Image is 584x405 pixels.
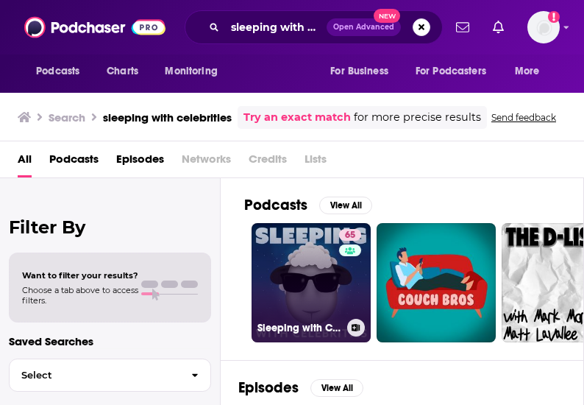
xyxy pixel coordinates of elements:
button: open menu [154,57,236,85]
a: 65Sleeping with Celebrities [252,223,371,342]
a: PodcastsView All [244,196,372,214]
span: New [374,9,400,23]
span: Monitoring [165,61,217,82]
h3: Search [49,110,85,124]
div: Search podcasts, credits, & more... [185,10,443,44]
span: 65 [345,228,355,243]
p: Saved Searches [9,334,211,348]
button: View All [310,379,363,397]
span: Want to filter your results? [22,270,138,281]
a: Show notifications dropdown [487,15,510,40]
h2: Podcasts [244,196,307,214]
a: EpisodesView All [238,378,363,397]
button: open menu [26,57,99,85]
span: For Podcasters [416,61,486,82]
span: Choose a tab above to access filters. [22,285,138,306]
span: Podcasts [36,61,79,82]
a: All [18,147,32,177]
a: 65 [339,229,361,241]
button: Show profile menu [527,11,560,43]
button: open menu [505,57,558,85]
h2: Filter By [9,216,211,238]
img: Podchaser - Follow, Share and Rate Podcasts [24,13,165,41]
h3: sleeping with celebrities [103,110,232,124]
button: Select [9,359,211,392]
a: Podcasts [49,147,99,177]
button: Send feedback [487,111,560,124]
h3: Sleeping with Celebrities [257,322,341,334]
button: View All [319,197,372,214]
span: Open Advanced [333,24,394,31]
span: Select [10,370,179,380]
span: Networks [182,147,231,177]
span: More [515,61,540,82]
span: Charts [107,61,138,82]
span: Lists [305,147,327,177]
h2: Episodes [238,378,299,397]
span: For Business [330,61,388,82]
a: Try an exact match [243,109,351,126]
a: Episodes [116,147,164,177]
span: Logged in as eva.kerins [527,11,560,43]
span: for more precise results [354,109,481,126]
button: open menu [320,57,407,85]
svg: Add a profile image [548,11,560,23]
a: Show notifications dropdown [450,15,475,40]
input: Search podcasts, credits, & more... [225,15,327,39]
span: Credits [249,147,287,177]
button: open menu [406,57,508,85]
img: User Profile [527,11,560,43]
a: Charts [97,57,147,85]
button: Open AdvancedNew [327,18,401,36]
